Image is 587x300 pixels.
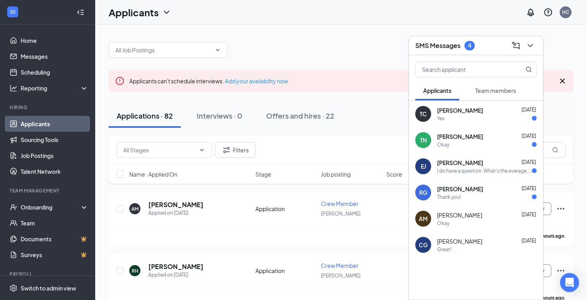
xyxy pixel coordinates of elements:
svg: QuestionInfo [543,8,553,17]
span: [PERSON_NAME] [437,106,483,114]
input: Search applicant [416,62,510,77]
svg: Error [115,76,125,86]
a: Team [21,215,88,231]
svg: Filter [222,145,231,155]
a: Add your availability now [225,77,288,85]
div: Offers and hires · 22 [266,111,334,121]
span: Applicants can't schedule interviews. [129,77,288,85]
svg: ChevronDown [215,47,221,53]
a: Messages [21,48,88,64]
span: Score [386,170,402,178]
div: Payroll [10,271,87,277]
div: EJ [421,162,426,170]
div: Application [255,205,316,213]
span: Crew Member [321,262,359,269]
button: Filter Filters [215,142,255,158]
h3: SMS Messages [415,41,460,50]
a: Talent Network [21,163,88,179]
button: ComposeMessage [510,39,522,52]
div: TC [420,110,427,118]
svg: UserCheck [10,203,17,211]
div: I do have a question. What's the average time it takes to get back to an applicant after looking ... [437,167,532,174]
div: Yes [437,115,445,122]
span: [PERSON_NAME] [321,273,361,279]
div: Okay [437,220,449,227]
div: HC [562,9,569,15]
svg: Ellipses [556,204,566,213]
a: Applicants [21,116,88,132]
span: [PERSON_NAME] [437,159,483,167]
span: [DATE] [522,159,536,165]
svg: ChevronDown [162,8,171,17]
a: Scheduling [21,64,88,80]
span: [DATE] [522,212,536,217]
input: All Job Postings [115,46,211,54]
span: Team members [475,87,516,94]
svg: ChevronDown [199,147,205,153]
button: ChevronDown [524,39,537,52]
div: Great! [437,246,451,253]
svg: Settings [10,284,17,292]
span: [PERSON_NAME] [437,237,482,245]
input: All Stages [123,146,196,154]
div: Thank you! [437,194,461,200]
div: Switch to admin view [21,284,76,292]
span: [DATE] [522,238,536,244]
div: AM [131,206,138,212]
div: Team Management [10,187,87,194]
span: Stage [255,170,271,178]
span: [DATE] [522,185,536,191]
span: [PERSON_NAME] [437,185,483,193]
svg: Notifications [526,8,535,17]
span: Job posting [321,170,351,178]
b: 17 hours ago [535,233,564,239]
span: [PERSON_NAME] [321,211,361,217]
div: 4 [468,42,471,49]
svg: MagnifyingGlass [526,66,532,73]
div: Reporting [21,84,89,92]
a: DocumentsCrown [21,231,88,247]
svg: Collapse [77,8,84,16]
div: Applications · 82 [117,111,173,121]
span: Name · Applied On [129,170,177,178]
span: Applicants [423,87,451,94]
div: AM [419,215,428,223]
div: Open Intercom Messenger [560,273,579,292]
svg: Cross [558,76,567,86]
h5: [PERSON_NAME] [148,262,203,271]
span: [PERSON_NAME] [437,133,483,140]
h5: [PERSON_NAME] [148,200,203,209]
a: Job Postings [21,148,88,163]
div: TN [420,136,427,144]
div: Applied on [DATE] [148,271,203,279]
svg: Ellipses [556,266,566,275]
span: [DATE] [522,107,536,113]
svg: ChevronDown [526,41,535,50]
div: Onboarding [21,203,82,211]
div: RH [132,267,138,274]
svg: WorkstreamLogo [9,8,17,16]
span: [DATE] [522,133,536,139]
svg: ComposeMessage [511,41,521,50]
h1: Applicants [109,6,159,19]
div: Okay [437,141,449,148]
div: Hiring [10,104,87,111]
div: CG [419,241,428,249]
svg: Analysis [10,84,17,92]
div: Interviews · 0 [197,111,242,121]
a: Home [21,33,88,48]
div: RG [419,188,427,196]
div: Applied on [DATE] [148,209,203,217]
div: Application [255,267,316,275]
a: Sourcing Tools [21,132,88,148]
span: [PERSON_NAME] [437,211,482,219]
svg: MagnifyingGlass [552,147,558,153]
a: SurveysCrown [21,247,88,263]
span: Crew Member [321,200,359,207]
